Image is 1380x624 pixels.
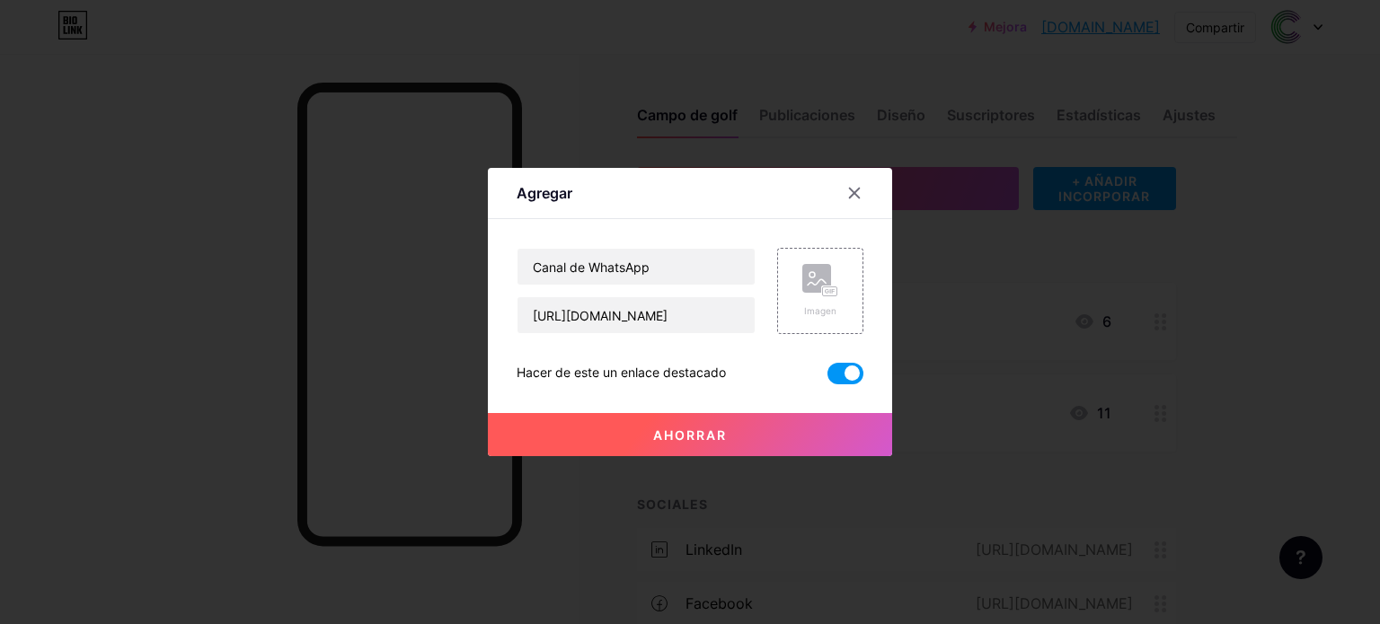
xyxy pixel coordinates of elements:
[517,365,726,380] font: Hacer de este un enlace destacado
[517,184,572,202] font: Agregar
[517,297,755,333] input: URL
[804,305,836,316] font: Imagen
[517,249,755,285] input: Título
[653,427,727,443] font: Ahorrar
[488,413,892,456] button: Ahorrar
